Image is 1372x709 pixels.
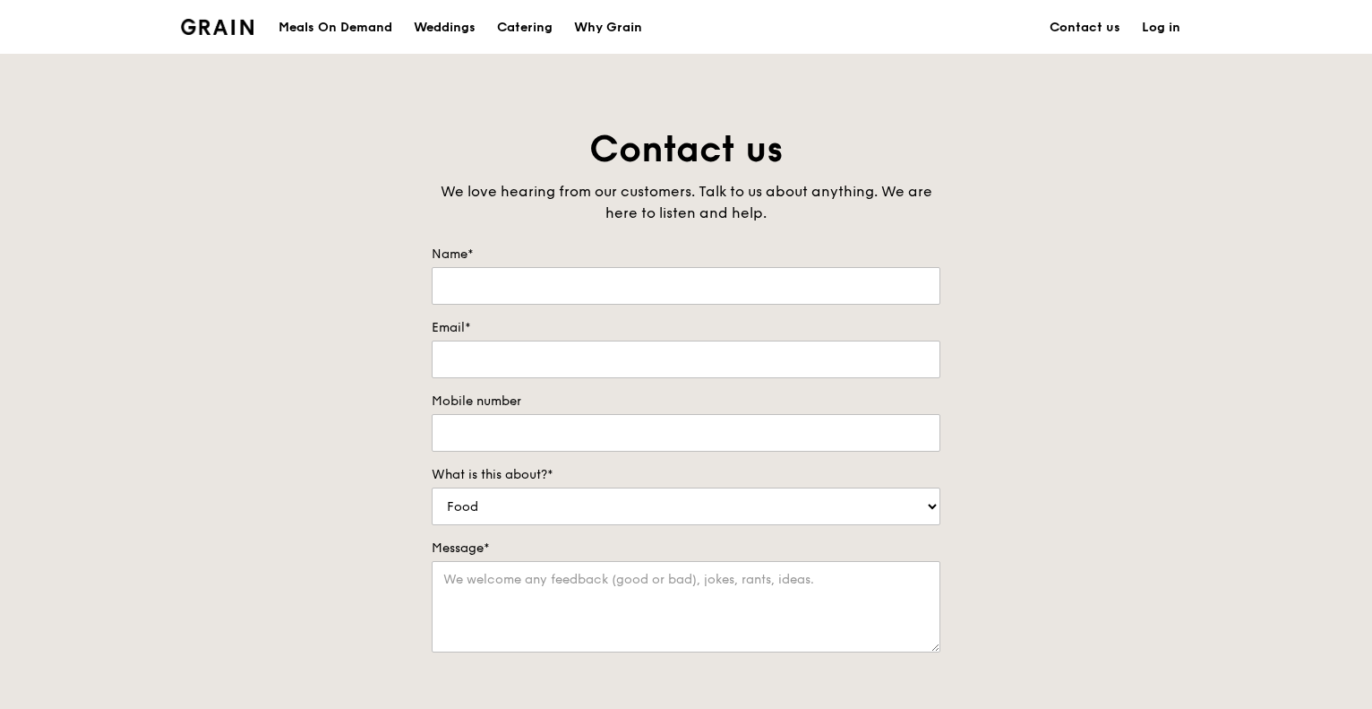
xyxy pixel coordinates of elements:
[432,319,940,337] label: Email*
[432,540,940,558] label: Message*
[1131,1,1191,55] a: Log in
[563,1,653,55] a: Why Grain
[414,1,476,55] div: Weddings
[432,466,940,484] label: What is this about?*
[279,1,392,55] div: Meals On Demand
[1039,1,1131,55] a: Contact us
[432,181,940,224] div: We love hearing from our customers. Talk to us about anything. We are here to listen and help.
[574,1,642,55] div: Why Grain
[181,19,253,35] img: Grain
[432,246,940,264] label: Name*
[432,125,940,174] h1: Contact us
[486,1,563,55] a: Catering
[497,1,553,55] div: Catering
[432,393,940,411] label: Mobile number
[403,1,486,55] a: Weddings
